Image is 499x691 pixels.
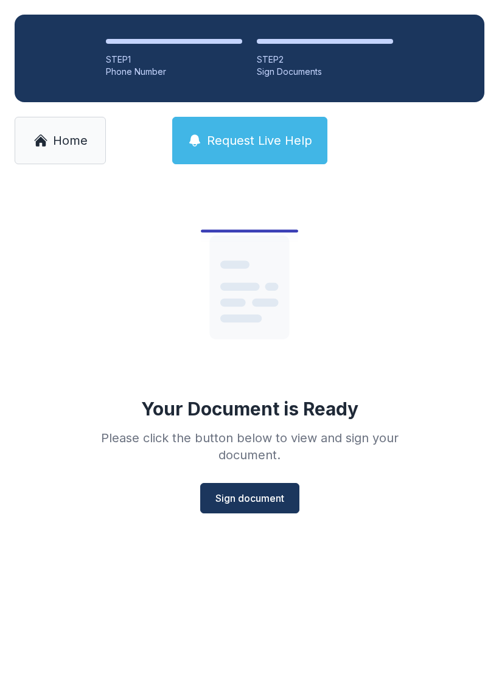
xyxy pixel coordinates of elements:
div: Please click the button below to view and sign your document. [74,429,425,464]
div: Your Document is Ready [141,398,358,420]
span: Sign document [215,491,284,505]
div: Sign Documents [257,66,393,78]
span: Request Live Help [207,132,312,149]
div: STEP 1 [106,54,242,66]
div: Phone Number [106,66,242,78]
span: Home [53,132,88,149]
div: STEP 2 [257,54,393,66]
